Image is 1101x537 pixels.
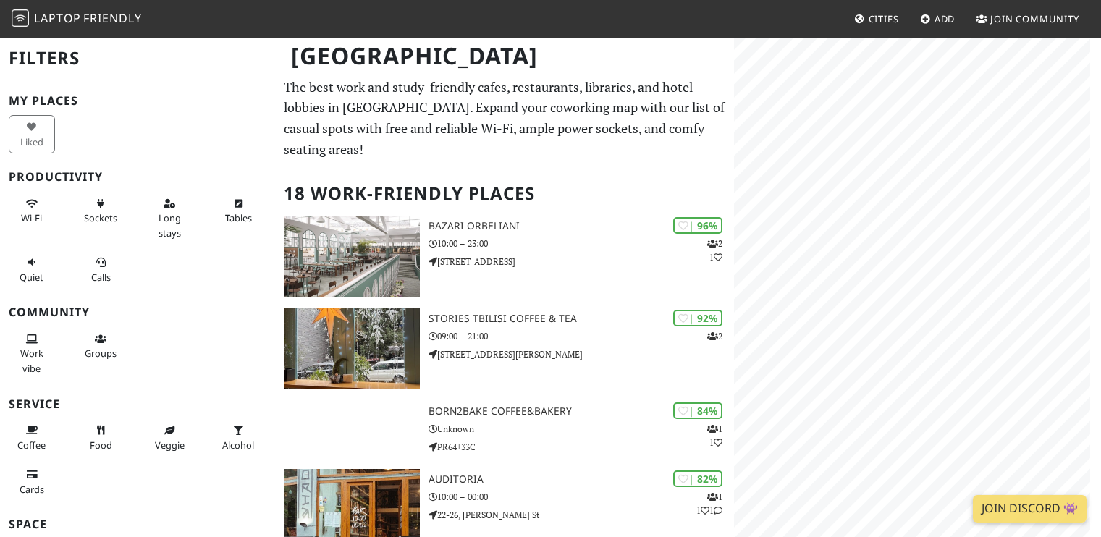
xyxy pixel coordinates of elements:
[970,6,1085,32] a: Join Community
[34,10,81,26] span: Laptop
[159,211,181,239] span: Long stays
[707,237,722,264] p: 2 1
[279,36,731,76] h1: [GEOGRAPHIC_DATA]
[275,308,734,389] a: Stories Tbilisi Coffee & Tea | 92% 2 Stories Tbilisi Coffee & Tea 09:00 – 21:00 [STREET_ADDRESS][...
[284,216,419,297] img: Bazari Orbeliani
[973,495,1087,523] a: Join Discord 👾
[225,211,252,224] span: Work-friendly tables
[146,418,193,457] button: Veggie
[848,6,905,32] a: Cities
[429,237,735,250] p: 10:00 – 23:00
[9,36,266,80] h2: Filters
[673,402,722,419] div: | 84%
[429,422,735,436] p: Unknown
[9,517,266,531] h3: Space
[21,211,42,224] span: Stable Wi-Fi
[20,347,43,374] span: People working
[429,313,735,325] h3: Stories Tbilisi Coffee & Tea
[429,440,735,454] p: PR64+33C
[275,401,734,457] a: | 84% 11 Born2Bake Coffee&Bakery Unknown PR64+33C
[77,250,124,289] button: Calls
[20,271,43,284] span: Quiet
[284,77,725,160] p: The best work and study-friendly cafes, restaurants, libraries, and hotel lobbies in [GEOGRAPHIC_...
[9,170,266,184] h3: Productivity
[9,305,266,319] h3: Community
[429,473,735,486] h3: Auditoria
[914,6,961,32] a: Add
[90,439,112,452] span: Food
[77,327,124,365] button: Groups
[429,329,735,343] p: 09:00 – 21:00
[429,220,735,232] h3: Bazari Orbeliani
[429,347,735,361] p: [STREET_ADDRESS][PERSON_NAME]
[673,310,722,326] div: | 92%
[91,271,111,284] span: Video/audio calls
[9,192,55,230] button: Wi-Fi
[429,255,735,268] p: [STREET_ADDRESS]
[77,192,124,230] button: Sockets
[9,462,55,501] button: Cards
[215,418,261,457] button: Alcohol
[9,327,55,380] button: Work vibe
[707,422,722,449] p: 1 1
[84,211,117,224] span: Power sockets
[12,7,142,32] a: LaptopFriendly LaptopFriendly
[20,483,44,496] span: Credit cards
[155,439,185,452] span: Veggie
[85,347,117,360] span: Group tables
[935,12,956,25] span: Add
[17,439,46,452] span: Coffee
[83,10,141,26] span: Friendly
[673,217,722,234] div: | 96%
[275,216,734,297] a: Bazari Orbeliani | 96% 21 Bazari Orbeliani 10:00 – 23:00 [STREET_ADDRESS]
[673,470,722,487] div: | 82%
[9,418,55,457] button: Coffee
[707,329,722,343] p: 2
[215,192,261,230] button: Tables
[146,192,193,245] button: Long stays
[869,12,899,25] span: Cities
[284,308,419,389] img: Stories Tbilisi Coffee & Tea
[429,508,735,522] p: 22-26, [PERSON_NAME] St
[429,490,735,504] p: 10:00 – 00:00
[9,250,55,289] button: Quiet
[696,490,722,517] p: 1 1 1
[12,9,29,27] img: LaptopFriendly
[9,397,266,411] h3: Service
[990,12,1079,25] span: Join Community
[222,439,254,452] span: Alcohol
[9,94,266,108] h3: My Places
[77,418,124,457] button: Food
[284,172,725,216] h2: 18 Work-Friendly Places
[429,405,735,418] h3: Born2Bake Coffee&Bakery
